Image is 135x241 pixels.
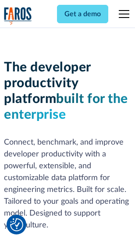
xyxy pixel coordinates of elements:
[10,218,23,231] button: Cookie Settings
[4,7,32,25] a: home
[57,5,108,23] a: Get a demo
[4,137,131,231] p: Connect, benchmark, and improve developer productivity with a powerful, extensible, and customiza...
[4,7,32,25] img: Logo of the analytics and reporting company Faros.
[4,60,131,123] h1: The developer productivity platform
[4,92,128,121] span: built for the enterprise
[114,4,131,25] div: menu
[10,218,23,231] img: Revisit consent button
